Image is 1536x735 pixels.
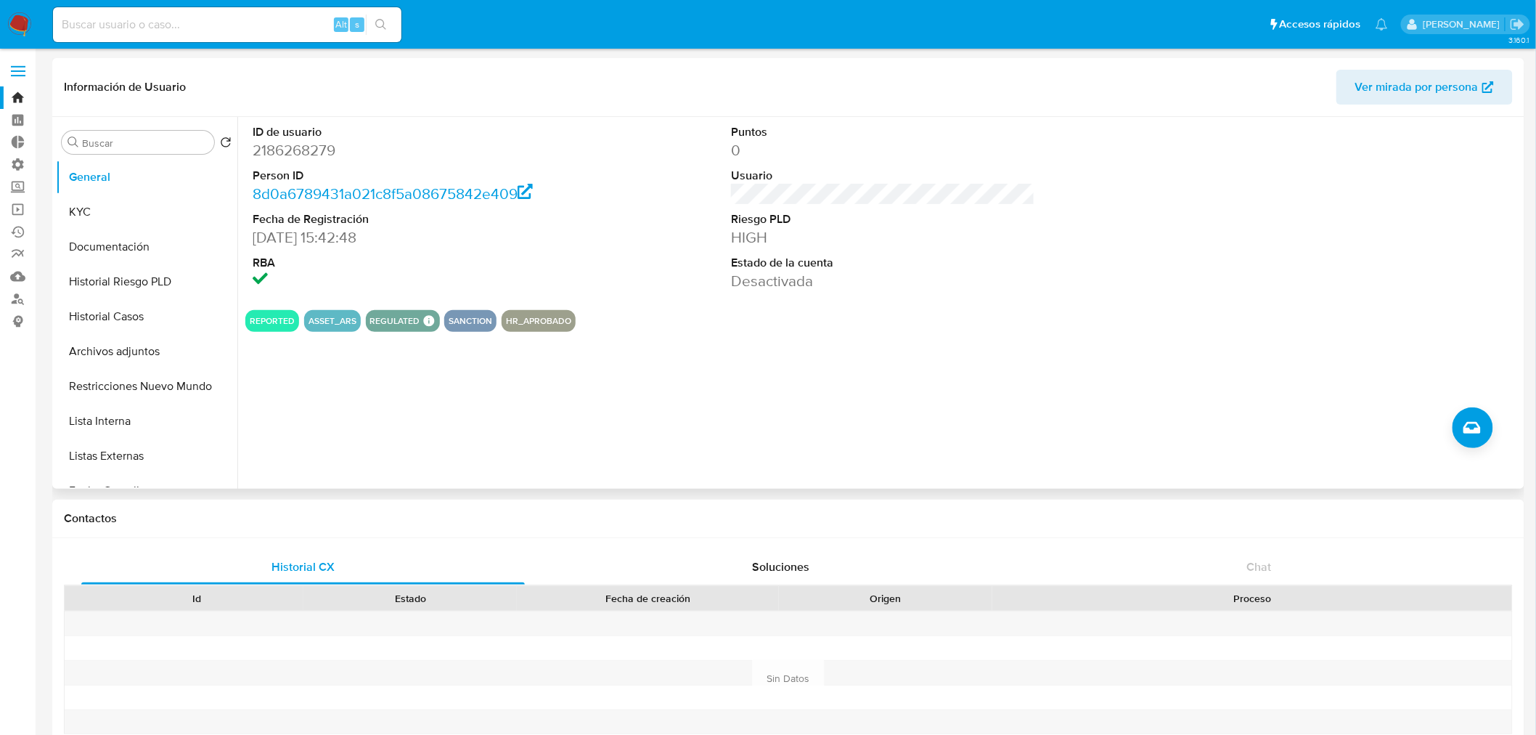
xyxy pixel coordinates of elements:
[731,211,1035,227] dt: Riesgo PLD
[56,264,237,299] button: Historial Riesgo PLD
[56,195,237,230] button: KYC
[335,17,347,31] span: Alt
[253,227,557,248] dd: [DATE] 15:42:48
[100,591,293,606] div: Id
[731,255,1035,271] dt: Estado de la cuenta
[789,591,982,606] div: Origen
[731,124,1035,140] dt: Puntos
[1336,70,1513,105] button: Ver mirada por persona
[731,227,1035,248] dd: HIGH
[253,168,557,184] dt: Person ID
[56,299,237,334] button: Historial Casos
[220,137,232,153] button: Volver al orden por defecto
[56,404,237,439] button: Lista Interna
[56,369,237,404] button: Restricciones Nuevo Mundo
[1423,17,1505,31] p: ignacio.bagnardi@mercadolibre.com
[1247,559,1272,575] span: Chat
[253,124,557,140] dt: ID de usuario
[253,255,557,271] dt: RBA
[1510,17,1525,32] a: Salir
[355,17,359,31] span: s
[64,80,186,94] h1: Información de Usuario
[56,230,237,264] button: Documentación
[271,559,335,575] span: Historial CX
[53,15,401,34] input: Buscar usuario o caso...
[314,591,507,606] div: Estado
[1376,18,1388,31] a: Notificaciones
[1002,591,1502,606] div: Proceso
[56,334,237,369] button: Archivos adjuntos
[253,211,557,227] dt: Fecha de Registración
[731,140,1035,161] dd: 0
[253,140,557,161] dd: 2186268279
[731,168,1035,184] dt: Usuario
[253,183,533,204] a: 8d0a6789431a021c8f5a08675842e409
[1355,70,1479,105] span: Ver mirada por persona
[753,559,810,575] span: Soluciones
[56,160,237,195] button: General
[527,591,769,606] div: Fecha de creación
[68,137,79,148] button: Buscar
[1280,17,1361,32] span: Accesos rápidos
[366,15,396,35] button: search-icon
[731,271,1035,291] dd: Desactivada
[64,511,1513,526] h1: Contactos
[82,137,208,150] input: Buscar
[56,439,237,474] button: Listas Externas
[56,474,237,508] button: Fecha Compliant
